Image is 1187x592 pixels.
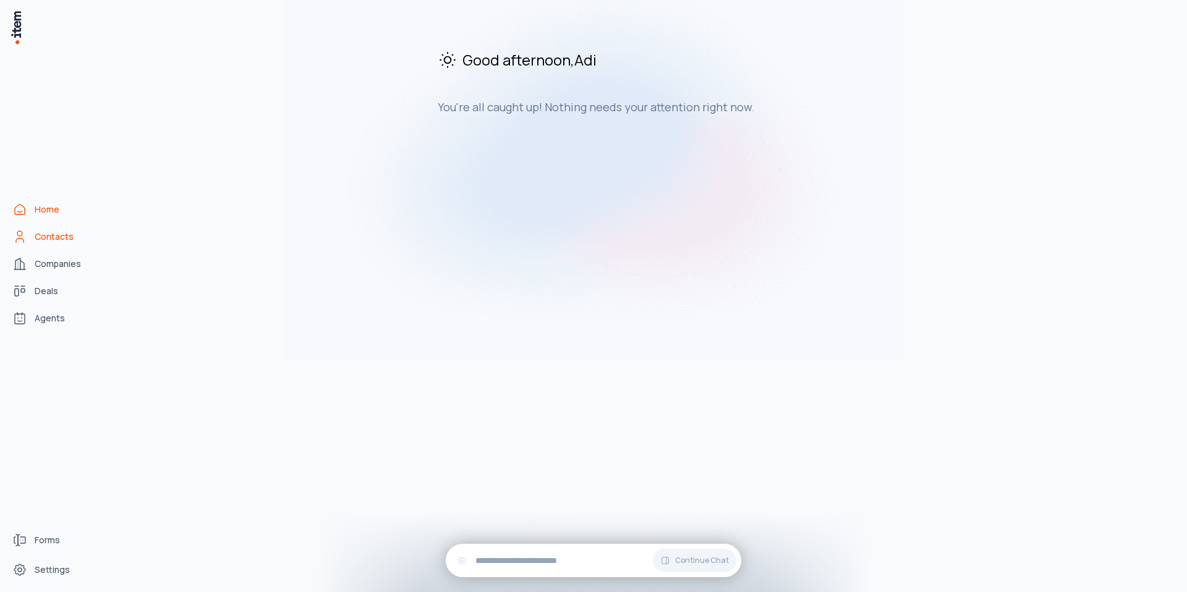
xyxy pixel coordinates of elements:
a: Companies [7,252,101,276]
span: Forms [35,534,60,546]
a: Home [7,197,101,222]
h3: You're all caught up! Nothing needs your attention right now. [438,99,853,114]
h2: Good afternoon , Adi [438,49,853,70]
button: Continue Chat [653,549,736,572]
span: Deals [35,285,58,297]
a: Agents [7,306,101,331]
span: Agents [35,312,65,324]
a: Forms [7,528,101,552]
span: Companies [35,258,81,270]
span: Contacts [35,230,74,243]
img: Item Brain Logo [10,10,22,45]
span: Settings [35,564,70,576]
a: Contacts [7,224,101,249]
a: deals [7,279,101,303]
span: Home [35,203,59,216]
a: Settings [7,557,101,582]
span: Continue Chat [675,556,729,565]
div: Continue Chat [446,544,741,577]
